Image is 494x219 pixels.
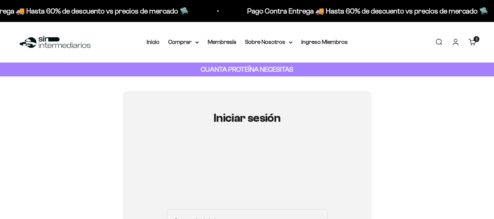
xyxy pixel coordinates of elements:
[208,39,236,45] a: Membresía
[245,37,293,47] summary: Sobre Nosotros
[246,5,487,17] p: Pago Contra Entrega 🚚 Hasta 60% de descuento vs precios de mercado 🛸
[167,112,328,124] h1: Iniciar sesión
[476,37,478,41] span: 2
[147,39,159,45] a: Inicio
[201,65,293,73] strong: CUANTA PROTEÍNA NECESITAS
[301,39,348,45] a: Ingreso Miembros
[168,37,199,47] summary: Comprar
[167,146,328,200] iframe: Social Login Buttons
